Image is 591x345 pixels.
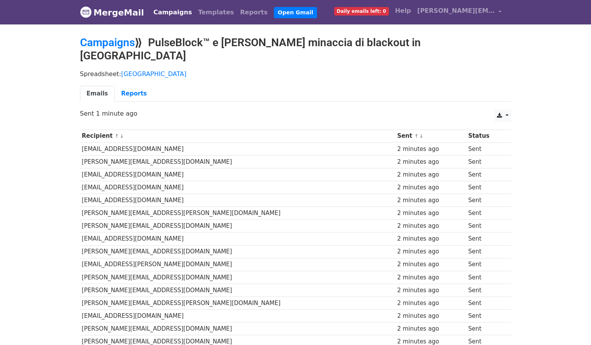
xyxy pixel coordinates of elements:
[414,3,505,21] a: [PERSON_NAME][EMAIL_ADDRESS][DOMAIN_NAME]
[466,181,505,194] td: Sent
[80,155,396,168] td: [PERSON_NAME][EMAIL_ADDRESS][DOMAIN_NAME]
[80,168,396,181] td: [EMAIL_ADDRESS][DOMAIN_NAME]
[80,232,396,245] td: [EMAIL_ADDRESS][DOMAIN_NAME]
[417,6,495,16] span: [PERSON_NAME][EMAIL_ADDRESS][DOMAIN_NAME]
[80,220,396,232] td: [PERSON_NAME][EMAIL_ADDRESS][DOMAIN_NAME]
[80,245,396,258] td: [PERSON_NAME][EMAIL_ADDRESS][DOMAIN_NAME]
[274,7,317,18] a: Open Gmail
[80,6,92,18] img: MergeMail logo
[397,324,464,333] div: 2 minutes ago
[115,133,119,139] a: ↑
[80,194,396,207] td: [EMAIL_ADDRESS][DOMAIN_NAME]
[419,133,424,139] a: ↓
[466,220,505,232] td: Sent
[120,133,124,139] a: ↓
[466,284,505,296] td: Sent
[115,86,153,102] a: Reports
[80,207,396,220] td: [PERSON_NAME][EMAIL_ADDRESS][PERSON_NAME][DOMAIN_NAME]
[80,271,396,284] td: [PERSON_NAME][EMAIL_ADDRESS][DOMAIN_NAME]
[80,258,396,271] td: [EMAIL_ADDRESS][PERSON_NAME][DOMAIN_NAME]
[80,322,396,335] td: [PERSON_NAME][EMAIL_ADDRESS][DOMAIN_NAME]
[397,158,464,166] div: 2 minutes ago
[80,86,115,102] a: Emails
[392,3,414,19] a: Help
[397,273,464,282] div: 2 minutes ago
[195,5,237,20] a: Templates
[466,168,505,181] td: Sent
[466,322,505,335] td: Sent
[237,5,271,20] a: Reports
[397,183,464,192] div: 2 minutes ago
[397,260,464,269] div: 2 minutes ago
[466,245,505,258] td: Sent
[397,312,464,321] div: 2 minutes ago
[397,247,464,256] div: 2 minutes ago
[397,196,464,205] div: 2 minutes ago
[397,209,464,218] div: 2 minutes ago
[397,286,464,295] div: 2 minutes ago
[150,5,195,20] a: Campaigns
[466,130,505,142] th: Status
[121,70,187,78] a: [GEOGRAPHIC_DATA]
[397,299,464,308] div: 2 minutes ago
[334,7,389,16] span: Daily emails left: 0
[80,310,396,322] td: [EMAIL_ADDRESS][DOMAIN_NAME]
[466,142,505,155] td: Sent
[466,194,505,207] td: Sent
[466,258,505,271] td: Sent
[397,222,464,231] div: 2 minutes ago
[80,284,396,296] td: [PERSON_NAME][EMAIL_ADDRESS][DOMAIN_NAME]
[414,133,418,139] a: ↑
[80,109,511,118] p: Sent 1 minute ago
[80,4,144,21] a: MergeMail
[80,36,511,62] h2: ⟫ PulseBlock™ e [PERSON_NAME] minaccia di blackout in [GEOGRAPHIC_DATA]
[466,207,505,220] td: Sent
[80,181,396,194] td: [EMAIL_ADDRESS][DOMAIN_NAME]
[466,296,505,309] td: Sent
[397,234,464,243] div: 2 minutes ago
[466,271,505,284] td: Sent
[80,36,135,49] a: Campaigns
[395,130,466,142] th: Sent
[80,70,511,78] p: Spreadsheet:
[80,296,396,309] td: [PERSON_NAME][EMAIL_ADDRESS][PERSON_NAME][DOMAIN_NAME]
[397,170,464,179] div: 2 minutes ago
[466,155,505,168] td: Sent
[80,142,396,155] td: [EMAIL_ADDRESS][DOMAIN_NAME]
[466,310,505,322] td: Sent
[397,145,464,154] div: 2 minutes ago
[80,130,396,142] th: Recipient
[331,3,392,19] a: Daily emails left: 0
[466,232,505,245] td: Sent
